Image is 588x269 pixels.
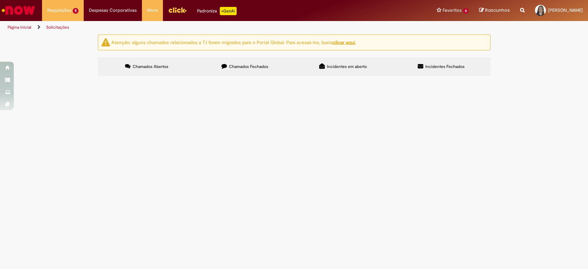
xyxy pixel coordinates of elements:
[5,21,387,34] ul: Trilhas de página
[197,7,237,15] div: Padroniza
[327,64,367,69] span: Incidentes em aberto
[463,8,469,14] span: 6
[333,39,356,45] a: clicar aqui.
[425,64,465,69] span: Incidentes Fechados
[220,7,237,15] p: +GenAi
[1,3,36,17] img: ServiceNow
[485,7,510,13] span: Rascunhos
[479,7,510,14] a: Rascunhos
[73,8,79,14] span: 5
[89,7,137,14] span: Despesas Corporativas
[8,24,31,30] a: Página inicial
[168,5,187,15] img: click_logo_yellow_360x200.png
[443,7,462,14] span: Favoritos
[46,24,69,30] a: Solicitações
[47,7,71,14] span: Requisições
[229,64,268,69] span: Chamados Fechados
[147,7,158,14] span: More
[111,39,356,45] ng-bind-html: Atenção: alguns chamados relacionados a T.I foram migrados para o Portal Global. Para acessá-los,...
[548,7,583,13] span: [PERSON_NAME]
[133,64,168,69] span: Chamados Abertos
